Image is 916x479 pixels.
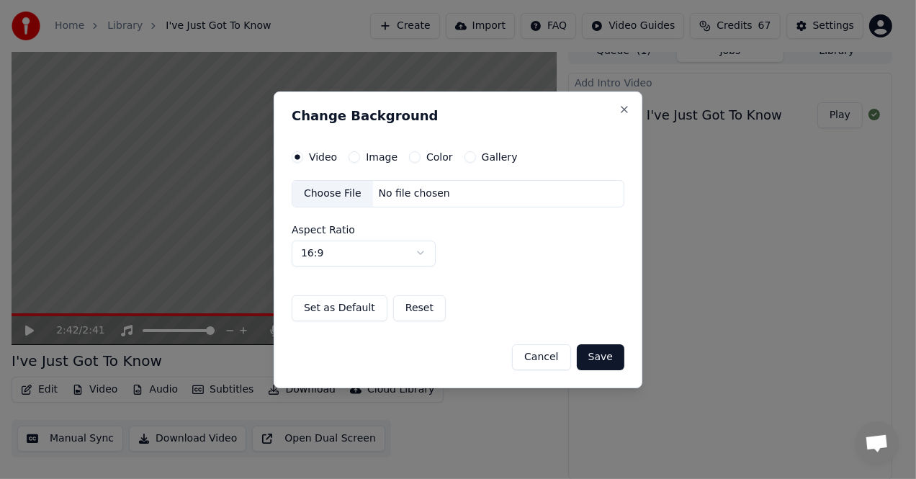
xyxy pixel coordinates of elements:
[292,181,373,207] div: Choose File
[577,344,624,370] button: Save
[482,152,518,162] label: Gallery
[512,344,570,370] button: Cancel
[426,152,453,162] label: Color
[292,295,387,321] button: Set as Default
[309,152,337,162] label: Video
[292,224,624,234] label: Aspect Ratio
[373,187,456,201] div: No file chosen
[366,152,398,162] label: Image
[292,109,624,122] h2: Change Background
[393,295,446,321] button: Reset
